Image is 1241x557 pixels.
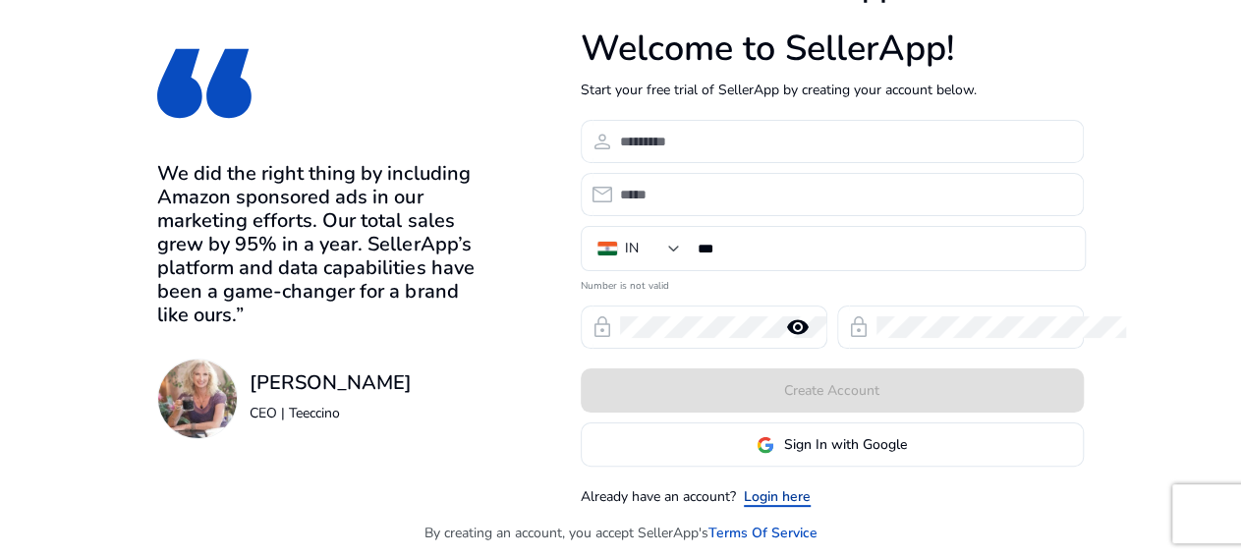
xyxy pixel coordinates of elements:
span: lock [591,315,614,339]
p: Start your free trial of SellerApp by creating your account below. [581,80,1084,100]
p: Already have an account? [581,486,736,507]
a: Terms Of Service [708,523,818,543]
h1: Welcome to SellerApp! [581,28,1084,70]
span: Sign In with Google [784,434,907,455]
span: lock [847,315,871,339]
a: Login here [744,486,811,507]
mat-error: Number is not valid [581,273,1084,294]
mat-icon: remove_red_eye [774,315,821,339]
img: google-logo.svg [757,436,774,454]
h3: We did the right thing by including Amazon sponsored ads in our marketing efforts. Our total sale... [157,162,492,327]
p: CEO | Teeccino [250,403,412,423]
span: email [591,183,614,206]
h3: [PERSON_NAME] [250,371,412,395]
span: person [591,130,614,153]
button: Sign In with Google [581,422,1084,467]
div: IN [625,238,639,259]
